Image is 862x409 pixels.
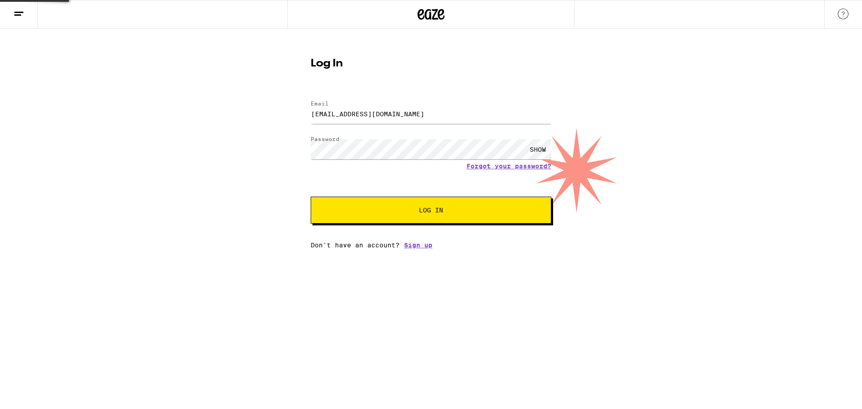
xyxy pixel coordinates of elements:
[524,139,551,159] div: SHOW
[311,104,551,124] input: Email
[419,207,443,213] span: Log In
[466,163,551,170] a: Forgot your password?
[311,101,329,106] label: Email
[311,197,551,224] button: Log In
[5,6,65,13] span: Hi. Need any help?
[311,136,339,142] label: Password
[311,242,551,249] div: Don't have an account?
[311,58,551,69] h1: Log In
[404,242,432,249] a: Sign up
